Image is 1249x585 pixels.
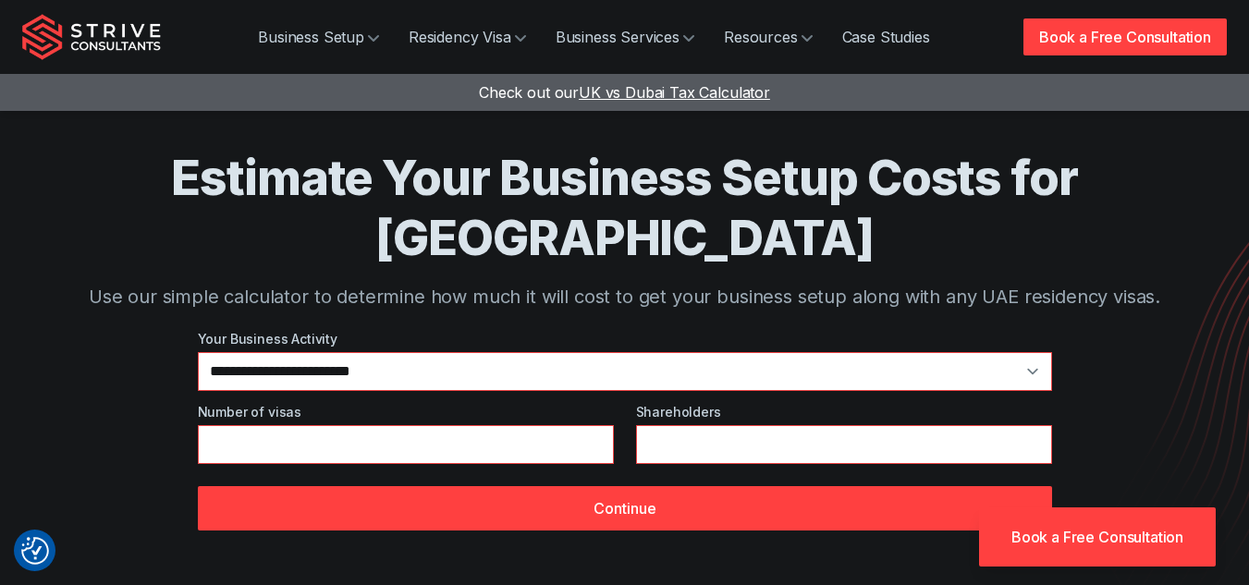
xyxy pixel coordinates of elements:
span: UK vs Dubai Tax Calculator [579,83,770,102]
h1: Estimate Your Business Setup Costs for [GEOGRAPHIC_DATA] [55,148,1194,268]
a: Case Studies [827,18,945,55]
a: Book a Free Consultation [1023,18,1227,55]
img: Strive Consultants [22,14,161,60]
a: Check out ourUK vs Dubai Tax Calculator [479,83,770,102]
label: Shareholders [636,402,1052,421]
a: Book a Free Consultation [979,507,1216,567]
img: Revisit consent button [21,537,49,565]
button: Continue [198,486,1052,530]
button: Consent Preferences [21,537,49,565]
a: Business Setup [243,18,394,55]
p: Use our simple calculator to determine how much it will cost to get your business setup along wit... [55,283,1194,311]
a: Business Services [541,18,709,55]
label: Number of visas [198,402,614,421]
label: Your Business Activity [198,329,1052,348]
a: Residency Visa [394,18,541,55]
a: Resources [709,18,827,55]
